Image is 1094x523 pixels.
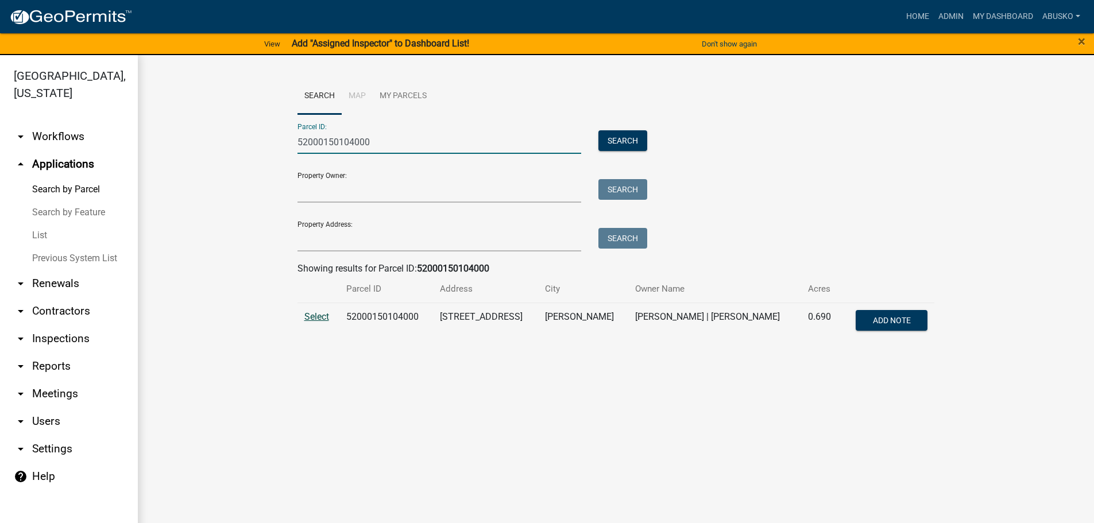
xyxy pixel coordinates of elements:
th: City [538,276,628,303]
a: View [260,34,285,53]
button: Search [598,228,647,249]
th: Parcel ID [339,276,434,303]
td: 52000150104000 [339,303,434,340]
td: [STREET_ADDRESS] [433,303,538,340]
i: arrow_drop_down [14,332,28,346]
td: 0.690 [801,303,841,340]
td: [PERSON_NAME] | [PERSON_NAME] [628,303,801,340]
i: arrow_drop_up [14,157,28,171]
i: arrow_drop_down [14,359,28,373]
a: abusko [1038,6,1085,28]
button: Search [598,130,647,151]
th: Owner Name [628,276,801,303]
a: Home [902,6,934,28]
span: × [1078,33,1085,49]
i: arrow_drop_down [14,304,28,318]
i: arrow_drop_down [14,387,28,401]
a: Search [297,78,342,115]
i: arrow_drop_down [14,130,28,144]
div: Showing results for Parcel ID: [297,262,935,276]
span: Add Note [873,315,911,324]
a: My Parcels [373,78,434,115]
strong: Add "Assigned Inspector" to Dashboard List! [292,38,469,49]
i: arrow_drop_down [14,414,28,428]
button: Close [1078,34,1085,48]
i: arrow_drop_down [14,442,28,456]
button: Search [598,179,647,200]
i: arrow_drop_down [14,277,28,290]
a: My Dashboard [968,6,1038,28]
th: Address [433,276,538,303]
a: Admin [934,6,968,28]
a: Select [304,311,329,322]
td: [PERSON_NAME] [538,303,628,340]
i: help [14,470,28,483]
strong: 52000150104000 [417,263,489,274]
button: Don't show again [697,34,761,53]
th: Acres [801,276,841,303]
button: Add Note [856,310,927,331]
